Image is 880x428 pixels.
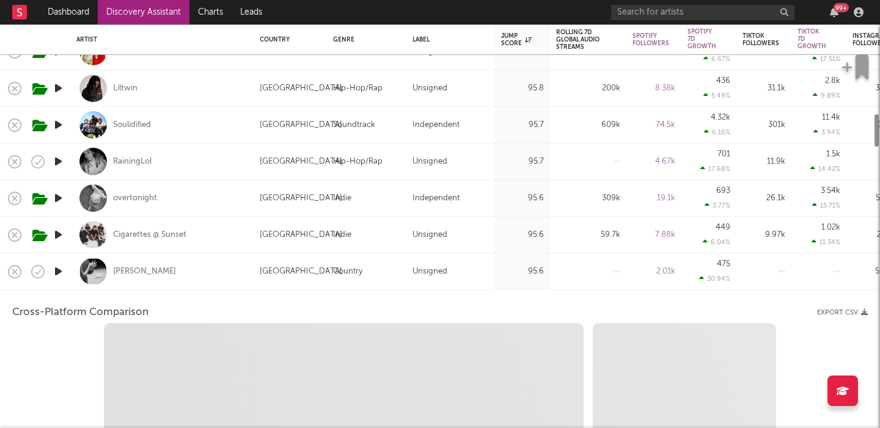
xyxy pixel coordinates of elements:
[501,191,544,206] div: 95.6
[821,187,840,195] div: 3.54k
[501,32,532,47] div: Jump Score
[813,128,840,136] div: 3.94 %
[716,77,730,85] div: 436
[501,154,544,169] div: 95.7
[260,264,342,279] div: [GEOGRAPHIC_DATA]
[812,201,840,209] div: 15.71 %
[556,118,620,132] div: 609k
[711,114,730,122] div: 4.32k
[413,118,460,132] div: Independent
[413,191,460,206] div: Independent
[743,154,785,169] div: 11.9k
[501,228,544,242] div: 95.6
[703,55,730,63] div: 6.67 %
[743,228,785,242] div: 9.97k
[556,228,620,242] div: 59.7k
[813,92,840,100] div: 9.89 %
[333,154,383,169] div: Hip-Hop/Rap
[260,154,342,169] div: [GEOGRAPHIC_DATA]
[717,260,730,268] div: 475
[333,264,362,279] div: Country
[700,165,730,173] div: 17.68 %
[822,114,840,122] div: 11.4k
[12,305,148,320] span: Cross-Platform Comparison
[705,201,730,209] div: 3.77 %
[413,81,447,96] div: Unsigned
[260,228,342,242] div: [GEOGRAPHIC_DATA]
[333,118,375,132] div: Soundtrack
[632,32,669,47] div: Spotify Followers
[716,187,730,195] div: 693
[413,154,447,169] div: Unsigned
[687,28,716,50] div: Spotify 7D Growth
[413,36,483,43] div: Label
[76,36,241,43] div: Artist
[703,238,730,246] div: 6.04 %
[632,154,675,169] div: 4.67k
[113,83,137,94] a: Liltwin
[413,264,447,279] div: Unsigned
[810,165,840,173] div: 14.42 %
[501,118,544,132] div: 95.7
[743,191,785,206] div: 26.1k
[717,150,730,158] div: 701
[699,275,730,283] div: 30.94 %
[812,55,840,63] div: 17.51 %
[501,81,544,96] div: 95.8
[260,191,342,206] div: [GEOGRAPHIC_DATA]
[556,191,620,206] div: 309k
[826,150,840,158] div: 1.5k
[632,228,675,242] div: 7.88k
[260,81,342,96] div: [GEOGRAPHIC_DATA]
[830,7,838,17] button: 99+
[812,238,840,246] div: 11.34 %
[556,29,602,51] div: Rolling 7D Global Audio Streams
[113,193,157,204] a: overtonight
[413,228,447,242] div: Unsigned
[825,77,840,85] div: 2.8k
[703,92,730,100] div: 5.49 %
[113,120,151,131] a: Soulidified
[704,128,730,136] div: 6.16 %
[501,264,544,279] div: 95.6
[611,5,794,20] input: Search for artists
[743,81,785,96] div: 31.1k
[632,191,675,206] div: 19.1k
[716,223,730,231] div: 449
[260,36,315,43] div: Country
[834,3,849,12] div: 99 +
[817,309,868,316] button: Export CSV
[556,81,620,96] div: 200k
[632,81,675,96] div: 8.38k
[743,32,779,47] div: Tiktok Followers
[632,264,675,279] div: 2.01k
[333,81,383,96] div: Hip-Hop/Rap
[743,118,785,132] div: 301k
[333,228,351,242] div: Indie
[113,266,176,277] a: [PERSON_NAME]
[113,230,186,241] a: Cigarettes @ Sunset
[632,118,675,132] div: 74.5k
[333,36,394,43] div: Genre
[333,191,351,206] div: Indie
[798,28,826,50] div: Tiktok 7D Growth
[821,223,840,231] div: 1.02k
[260,118,342,132] div: [GEOGRAPHIC_DATA]
[113,156,152,167] a: RainingLol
